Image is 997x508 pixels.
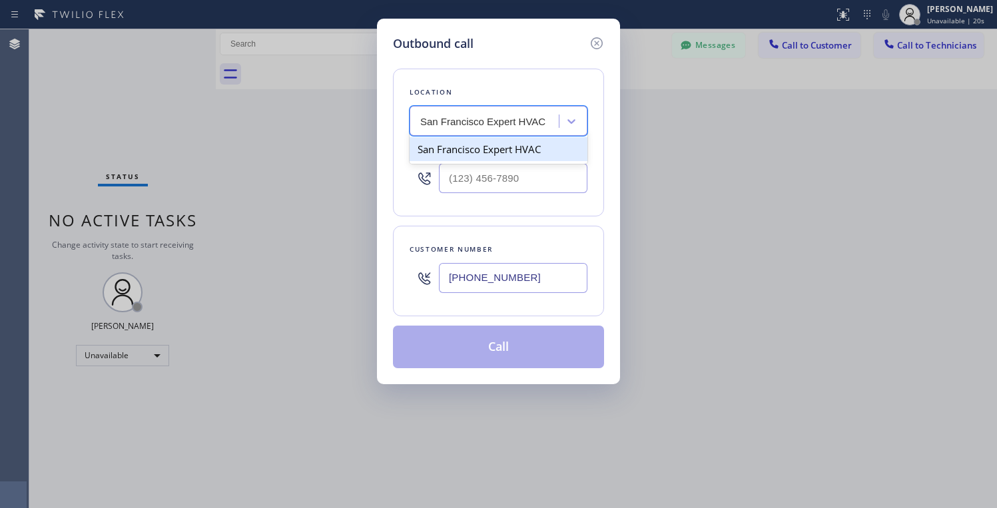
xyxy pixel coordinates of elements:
button: Call [393,326,604,368]
input: (123) 456-7890 [439,263,587,293]
input: (123) 456-7890 [439,163,587,193]
div: Customer number [410,242,587,256]
div: San Francisco Expert HVAC [410,137,587,161]
div: Location [410,85,587,99]
h5: Outbound call [393,35,474,53]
